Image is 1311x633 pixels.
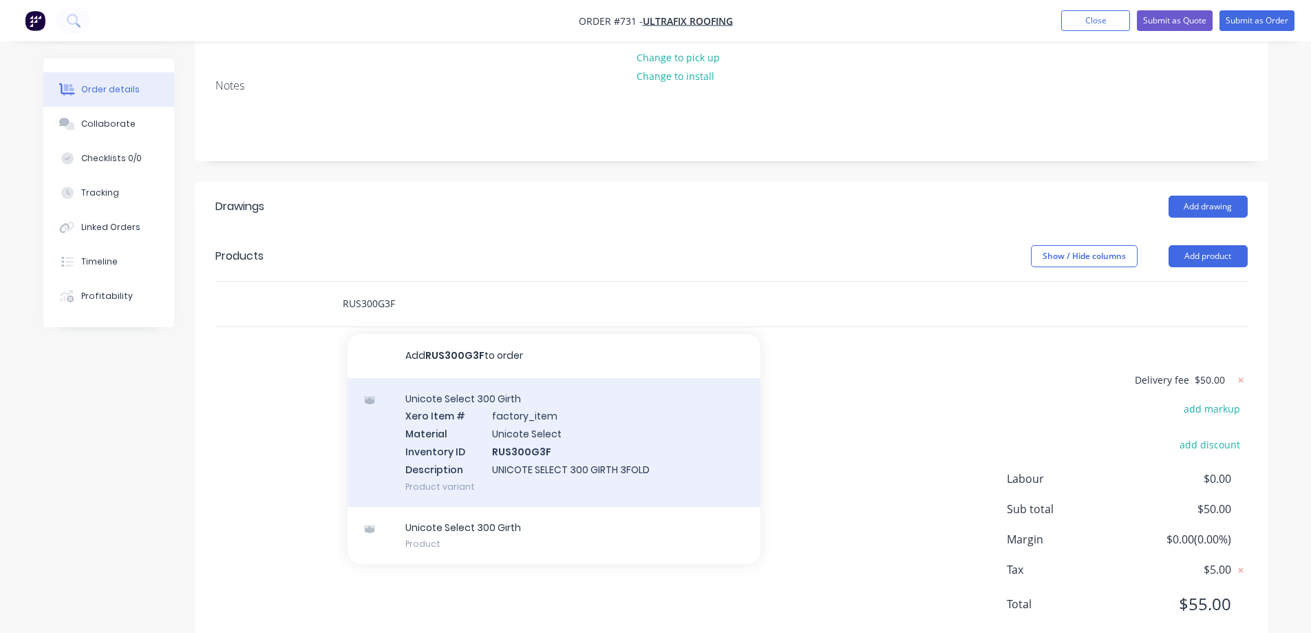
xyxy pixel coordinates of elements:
button: Close [1061,10,1130,31]
span: Delivery fee [1135,373,1189,386]
button: Timeline [43,245,174,279]
button: Change to install [629,67,721,85]
button: Add drawing [1169,196,1248,218]
span: Sub total [1007,501,1129,517]
span: Total [1007,596,1129,612]
div: Checklists 0/0 [81,152,142,165]
div: Timeline [81,256,118,268]
button: Profitability [43,279,174,313]
span: Labour [1007,470,1129,487]
button: Collaborate [43,107,174,141]
span: Tax [1007,561,1129,578]
button: add markup [1177,399,1248,418]
button: AddRUS300G3Fto order [348,334,760,378]
span: Order #731 - [579,14,643,28]
div: Order details [81,83,140,96]
button: Checklists 0/0 [43,141,174,176]
span: Margin [1007,531,1129,548]
button: Submit as Order [1219,10,1294,31]
button: add discount [1173,435,1248,453]
div: Notes [215,79,1248,92]
div: Linked Orders [81,221,140,234]
a: Ultrafix roofing [643,14,733,28]
span: $50.00 [1129,501,1230,517]
button: Order details [43,72,174,107]
div: Drawings [215,198,264,215]
button: Change to pick up [629,48,727,66]
div: Collaborate [81,118,136,130]
input: Start typing to add a product... [342,290,617,318]
span: $0.00 [1129,470,1230,487]
button: Linked Orders [43,210,174,245]
span: $5.00 [1129,561,1230,578]
button: Add product [1169,245,1248,267]
span: $0.00 ( 0.00 %) [1129,531,1230,548]
div: Profitability [81,290,133,302]
div: Products [215,248,264,264]
span: $55.00 [1129,592,1230,616]
div: Tracking [81,187,119,199]
button: Show / Hide columns [1031,245,1138,267]
button: Submit as Quote [1137,10,1213,31]
span: $50.00 [1195,373,1225,387]
img: Factory [25,10,45,31]
button: Tracking [43,176,174,210]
